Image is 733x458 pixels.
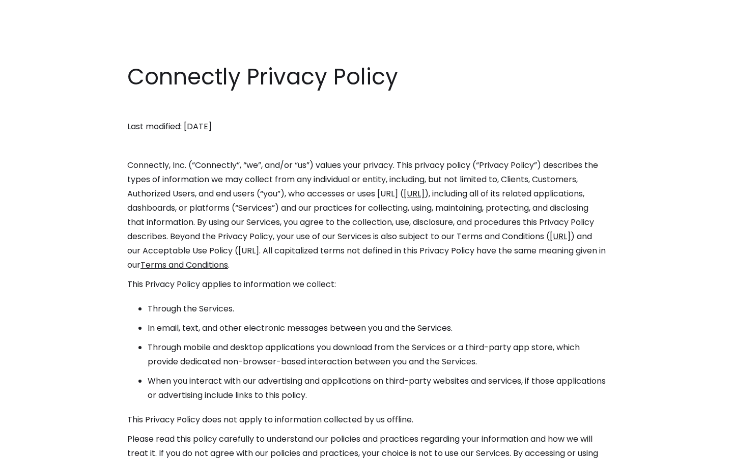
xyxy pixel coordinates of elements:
[140,259,228,271] a: Terms and Conditions
[127,277,606,292] p: This Privacy Policy applies to information we collect:
[550,231,571,242] a: [URL]
[20,440,61,454] ul: Language list
[404,188,425,199] a: [URL]
[148,340,606,369] li: Through mobile and desktop applications you download from the Services or a third-party app store...
[127,100,606,114] p: ‍
[127,120,606,134] p: Last modified: [DATE]
[127,413,606,427] p: This Privacy Policy does not apply to information collected by us offline.
[148,321,606,335] li: In email, text, and other electronic messages between you and the Services.
[127,158,606,272] p: Connectly, Inc. (“Connectly”, “we”, and/or “us”) values your privacy. This privacy policy (“Priva...
[127,61,606,93] h1: Connectly Privacy Policy
[148,302,606,316] li: Through the Services.
[10,439,61,454] aside: Language selected: English
[127,139,606,153] p: ‍
[148,374,606,403] li: When you interact with our advertising and applications on third-party websites and services, if ...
